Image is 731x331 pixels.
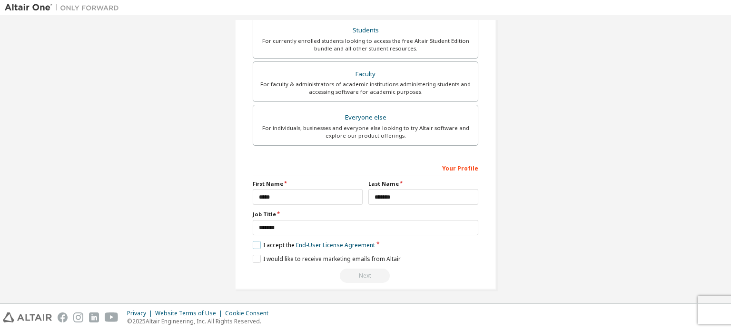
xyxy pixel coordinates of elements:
[253,211,478,218] label: Job Title
[3,312,52,322] img: altair_logo.svg
[127,310,155,317] div: Privacy
[259,80,472,96] div: For faculty & administrators of academic institutions administering students and accessing softwa...
[253,241,375,249] label: I accept the
[368,180,478,188] label: Last Name
[259,111,472,124] div: Everyone else
[296,241,375,249] a: End-User License Agreement
[58,312,68,322] img: facebook.svg
[253,269,478,283] div: Read and acccept EULA to continue
[5,3,124,12] img: Altair One
[259,124,472,140] div: For individuals, businesses and everyone else looking to try Altair software and explore our prod...
[73,312,83,322] img: instagram.svg
[259,24,472,37] div: Students
[155,310,225,317] div: Website Terms of Use
[127,317,274,325] p: © 2025 Altair Engineering, Inc. All Rights Reserved.
[105,312,119,322] img: youtube.svg
[225,310,274,317] div: Cookie Consent
[253,180,363,188] label: First Name
[253,160,478,175] div: Your Profile
[253,255,401,263] label: I would like to receive marketing emails from Altair
[259,37,472,52] div: For currently enrolled students looking to access the free Altair Student Edition bundle and all ...
[89,312,99,322] img: linkedin.svg
[259,68,472,81] div: Faculty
